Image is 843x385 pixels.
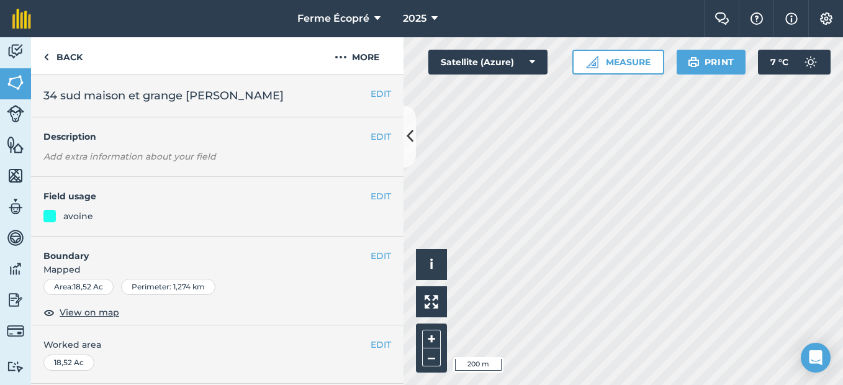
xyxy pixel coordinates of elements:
img: svg+xml;base64,PHN2ZyB4bWxucz0iaHR0cDovL3d3dy53My5vcmcvMjAwMC9zdmciIHdpZHRoPSI1NiIgaGVpZ2h0PSI2MC... [7,135,24,154]
img: svg+xml;base64,PHN2ZyB4bWxucz0iaHR0cDovL3d3dy53My5vcmcvMjAwMC9zdmciIHdpZHRoPSIxNyIgaGVpZ2h0PSIxNy... [785,11,798,26]
img: svg+xml;base64,PHN2ZyB4bWxucz0iaHR0cDovL3d3dy53My5vcmcvMjAwMC9zdmciIHdpZHRoPSI1NiIgaGVpZ2h0PSI2MC... [7,73,24,92]
h4: Boundary [31,237,371,263]
button: Satellite (Azure) [428,50,548,75]
img: svg+xml;base64,PD94bWwgdmVyc2lvbj0iMS4wIiBlbmNvZGluZz0idXRmLTgiPz4KPCEtLSBHZW5lcmF0b3I6IEFkb2JlIE... [7,361,24,373]
button: More [310,37,403,74]
img: svg+xml;base64,PD94bWwgdmVyc2lvbj0iMS4wIiBlbmNvZGluZz0idXRmLTgiPz4KPCEtLSBHZW5lcmF0b3I6IEFkb2JlIE... [7,291,24,309]
div: Perimeter : 1,274 km [121,279,215,295]
img: svg+xml;base64,PD94bWwgdmVyc2lvbj0iMS4wIiBlbmNvZGluZz0idXRmLTgiPz4KPCEtLSBHZW5lcmF0b3I6IEFkb2JlIE... [7,322,24,340]
span: Worked area [43,338,391,351]
div: Open Intercom Messenger [801,343,831,373]
span: 7 ° C [770,50,788,75]
img: Four arrows, one pointing top left, one top right, one bottom right and the last bottom left [425,295,438,309]
h4: Field usage [43,189,371,203]
img: svg+xml;base64,PHN2ZyB4bWxucz0iaHR0cDovL3d3dy53My5vcmcvMjAwMC9zdmciIHdpZHRoPSI5IiBoZWlnaHQ9IjI0Ii... [43,50,49,65]
span: Ferme Écopré [297,11,369,26]
h4: Description [43,130,391,143]
button: EDIT [371,338,391,351]
em: Add extra information about your field [43,151,216,162]
div: avoine [63,209,93,223]
button: View on map [43,305,119,320]
span: 2025 [403,11,426,26]
img: svg+xml;base64,PHN2ZyB4bWxucz0iaHR0cDovL3d3dy53My5vcmcvMjAwMC9zdmciIHdpZHRoPSIxOSIgaGVpZ2h0PSIyNC... [688,55,700,70]
img: fieldmargin Logo [12,9,31,29]
img: svg+xml;base64,PHN2ZyB4bWxucz0iaHR0cDovL3d3dy53My5vcmcvMjAwMC9zdmciIHdpZHRoPSI1NiIgaGVpZ2h0PSI2MC... [7,166,24,185]
span: 34 sud maison et grange [PERSON_NAME] [43,87,284,104]
img: A cog icon [819,12,834,25]
img: A question mark icon [749,12,764,25]
img: svg+xml;base64,PHN2ZyB4bWxucz0iaHR0cDovL3d3dy53My5vcmcvMjAwMC9zdmciIHdpZHRoPSIxOCIgaGVpZ2h0PSIyNC... [43,305,55,320]
a: Back [31,37,95,74]
button: EDIT [371,130,391,143]
div: Area : 18,52 Ac [43,279,114,295]
img: svg+xml;base64,PD94bWwgdmVyc2lvbj0iMS4wIiBlbmNvZGluZz0idXRmLTgiPz4KPCEtLSBHZW5lcmF0b3I6IEFkb2JlIE... [7,197,24,216]
button: Print [677,50,746,75]
span: Mapped [31,263,403,276]
span: i [430,256,433,272]
button: EDIT [371,249,391,263]
button: i [416,249,447,280]
button: Measure [572,50,664,75]
img: svg+xml;base64,PD94bWwgdmVyc2lvbj0iMS4wIiBlbmNvZGluZz0idXRmLTgiPz4KPCEtLSBHZW5lcmF0b3I6IEFkb2JlIE... [7,42,24,61]
button: EDIT [371,189,391,203]
button: – [422,348,441,366]
img: svg+xml;base64,PHN2ZyB4bWxucz0iaHR0cDovL3d3dy53My5vcmcvMjAwMC9zdmciIHdpZHRoPSIyMCIgaGVpZ2h0PSIyNC... [335,50,347,65]
button: EDIT [371,87,391,101]
img: Two speech bubbles overlapping with the left bubble in the forefront [715,12,729,25]
button: 7 °C [758,50,831,75]
img: Ruler icon [586,56,598,68]
img: svg+xml;base64,PD94bWwgdmVyc2lvbj0iMS4wIiBlbmNvZGluZz0idXRmLTgiPz4KPCEtLSBHZW5lcmF0b3I6IEFkb2JlIE... [7,105,24,122]
div: 18,52 Ac [43,355,94,371]
button: + [422,330,441,348]
img: svg+xml;base64,PD94bWwgdmVyc2lvbj0iMS4wIiBlbmNvZGluZz0idXRmLTgiPz4KPCEtLSBHZW5lcmF0b3I6IEFkb2JlIE... [7,260,24,278]
img: svg+xml;base64,PD94bWwgdmVyc2lvbj0iMS4wIiBlbmNvZGluZz0idXRmLTgiPz4KPCEtLSBHZW5lcmF0b3I6IEFkb2JlIE... [7,229,24,247]
span: View on map [60,306,119,319]
img: svg+xml;base64,PD94bWwgdmVyc2lvbj0iMS4wIiBlbmNvZGluZz0idXRmLTgiPz4KPCEtLSBHZW5lcmF0b3I6IEFkb2JlIE... [798,50,823,75]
